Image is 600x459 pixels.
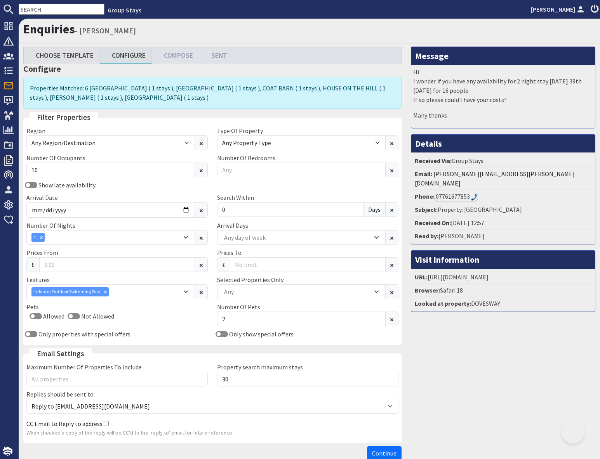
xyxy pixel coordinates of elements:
[217,127,263,135] label: Type Of Property
[26,230,195,245] div: Combobox
[26,194,58,201] label: Arrival Date
[26,222,75,229] label: Number Of Nights
[415,157,452,165] strong: Received Via:
[228,330,294,338] label: Only show special offers
[217,230,386,245] div: Combobox
[471,194,477,201] img: hfpfyWBK5wQHBAGPgDf9c6qAYOxxMAAAAASUVORK5CYII=
[26,429,398,437] p: When checked a copy of the reply will be CC'd to the 'reply to' email for future reference.
[415,219,451,227] strong: Received On:
[217,202,363,217] input: 7
[37,349,84,358] span: translation missing: en.email_settings
[413,203,593,217] li: Property: [GEOGRAPHIC_DATA]
[415,192,435,200] strong: Phone:
[217,257,230,272] span: £
[23,77,402,109] div: Properties Matched: 6 [GEOGRAPHIC_DATA] ( 1 stays ), [GEOGRAPHIC_DATA] ( 1 stays ), COAT BARN ( 1...
[415,300,471,307] strong: Looked at property:
[26,363,142,371] label: Maximum Number Of Properties To Include
[411,251,595,268] h3: Visit Information
[80,312,114,320] label: Not Allowed
[415,232,438,240] strong: Read by:
[26,372,208,386] input: All properties
[26,420,103,428] label: CC Email to Reply to address
[415,170,575,187] a: [PERSON_NAME][EMAIL_ADDRESS][PERSON_NAME][DOMAIN_NAME]
[413,297,593,310] li: DOVESWAY
[435,192,478,201] div: Call: 07761677853
[217,249,242,256] label: Prices To
[217,303,260,311] label: Number Of Pets
[217,276,283,284] label: Selected Properties Only
[42,312,64,320] label: Allowed
[217,284,386,299] div: Combobox
[31,234,38,241] div: 4
[26,303,39,311] label: Pets
[26,154,85,162] label: Number Of Occupants
[108,6,141,14] a: Group Stays
[230,257,386,272] input: No limit
[413,217,593,230] li: [DATE] 12:57
[217,194,254,201] label: Search Within
[222,288,372,296] div: Any
[26,390,95,398] label: Replies should be sent to:
[26,249,58,256] label: Prices From
[217,222,248,229] label: Arrival Days
[31,288,102,295] div: Indoor or Outdoor Swimming Pool
[3,447,12,456] img: staytech_i_w-64f4e8e9ee0a9c174fd5317b4b171b261742d2d393467e5bdba4413f4f884c10.svg
[26,276,50,284] label: Features
[30,112,98,123] legend: Filter Properties
[363,202,386,217] span: Days
[415,286,440,294] strong: Browser:
[217,163,386,177] input: Any
[199,47,233,63] a: Sent
[39,257,195,272] input: 0.00
[217,363,303,371] label: Property search maximum stays
[415,206,438,213] strong: Subject:
[23,64,402,74] h3: Configure
[152,47,199,63] a: Compose
[531,5,586,14] a: [PERSON_NAME]
[413,271,593,284] li: [URL][DOMAIN_NAME]
[217,154,275,162] label: Number Of Bedrooms
[413,67,593,104] p: Hi I wonder if you have any availability for 2 night stay [DATE] 39th [DATE] for 16 people If so ...
[26,127,45,135] label: Region
[75,26,136,35] small: - [PERSON_NAME]
[413,111,593,120] p: Many thanks
[23,21,75,37] a: Enquiries
[26,257,40,272] span: £
[26,284,195,299] div: Combobox
[24,47,100,63] a: Choose Template
[19,4,104,15] input: SEARCH
[415,273,428,281] strong: URL:
[411,135,595,152] h3: Details
[413,284,593,297] li: Safari 18
[100,47,152,63] a: Configure
[561,420,584,443] iframe: Toggle Customer Support
[413,154,593,168] li: Group Stays
[37,181,96,189] label: Show late availability
[413,230,593,242] li: [PERSON_NAME]
[411,47,595,65] h3: Message
[222,233,372,242] div: Any day of week
[37,330,130,338] label: Only properties with special offers
[415,170,432,178] strong: Email:
[372,449,397,457] span: Continue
